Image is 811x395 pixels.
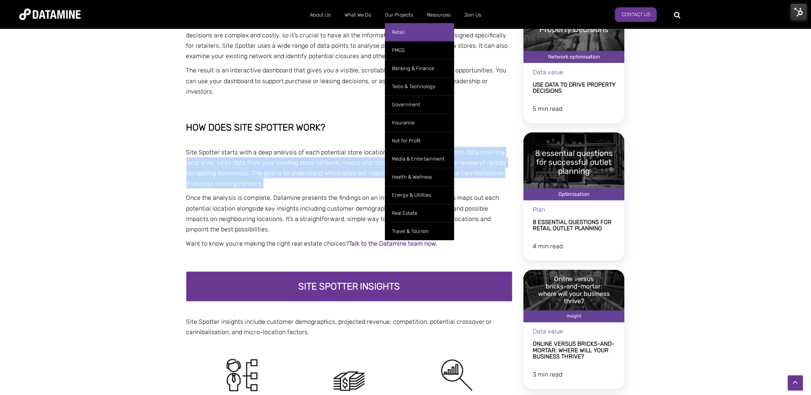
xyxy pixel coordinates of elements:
h2: Site Spotter Insights [192,281,507,291]
a: About Us [303,5,338,25]
a: FMCG [385,41,454,59]
a: Government [385,95,454,114]
img: Cash [330,356,368,394]
img: Datamine [19,8,81,20]
p: Site Spotter insights include customer demographics, projected revenue, competition, potential cr... [186,317,513,338]
img: Client Input [222,356,261,394]
a: Banking & Finance [385,59,454,77]
span: Site Spotter starts with a deep analysis of each potential store location. This includes demograp... [186,149,507,187]
img: HubSpot Tools Menu Toggle [791,4,807,20]
span: Data value [533,328,563,335]
a: Not for Profit [385,132,454,150]
span: The result is an interactive dashboard that gives you a visible, scrollable overview of expansion... [186,67,507,95]
a: Travel & Tourism [385,222,454,240]
a: What We Do [338,5,378,25]
a: Telco & Technology [385,77,454,95]
span: Talk to the Datamine team now. [349,240,438,247]
a: Contact Us [615,7,657,22]
a: Our Projects [378,5,420,25]
a: Resources [420,5,457,25]
span: Data value [533,69,563,76]
a: Talk to the Datamine team now. [349,241,438,247]
a: Health & Wellness [385,168,454,186]
img: Analysis [438,356,476,394]
a: Join Us [457,5,488,25]
span: Want to know you’re making the right real estate choices? [186,240,349,247]
a: Media & Entertainment [385,150,454,168]
span: Once the analysis is complete, Datamine presents the findings on an interactive dashboard. This m... [186,194,499,233]
strong: How does site spotter work? [186,122,326,133]
a: Energy & Utilities [385,186,454,204]
a: Real Estate [385,204,454,222]
a: Retail [385,23,454,41]
span: Plan [533,206,545,213]
a: Insurance [385,114,454,132]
